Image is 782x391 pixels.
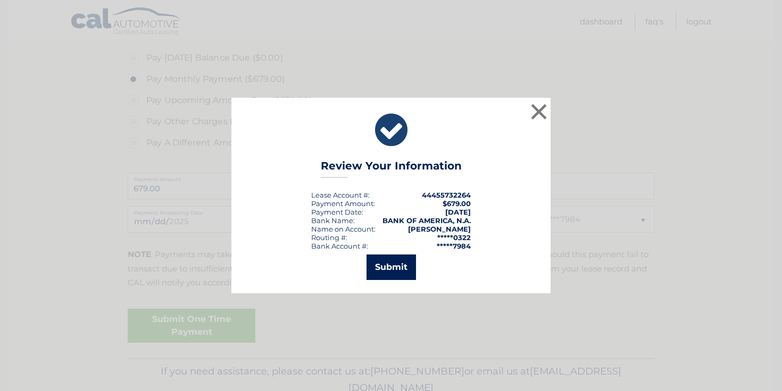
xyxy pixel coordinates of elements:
button: Submit [367,254,416,280]
strong: BANK OF AMERICA, N.A. [382,216,471,225]
span: $679.00 [443,199,471,208]
div: Routing #: [311,233,347,242]
strong: [PERSON_NAME] [408,225,471,233]
span: Payment Date [311,208,362,216]
div: Lease Account #: [311,191,370,199]
h3: Review Your Information [321,159,462,178]
button: × [528,101,550,122]
div: Name on Account: [311,225,376,233]
div: Bank Account #: [311,242,368,250]
div: Payment Amount: [311,199,375,208]
div: : [311,208,363,216]
strong: 44455732264 [422,191,471,199]
span: [DATE] [445,208,471,216]
div: Bank Name: [311,216,355,225]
